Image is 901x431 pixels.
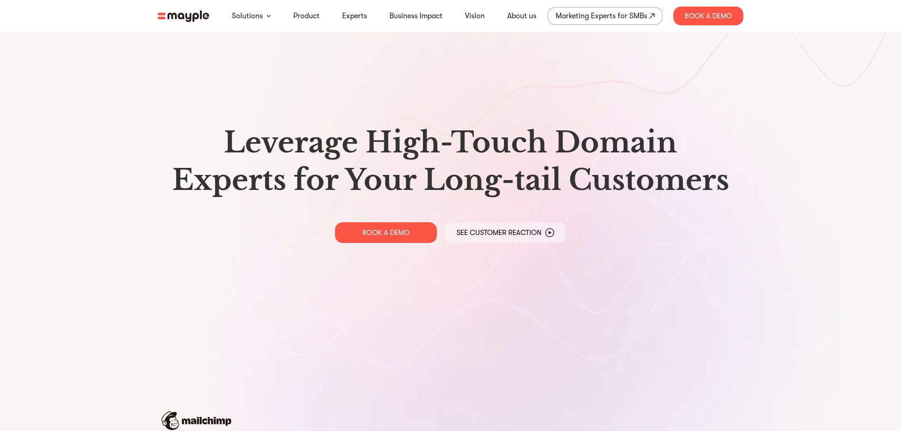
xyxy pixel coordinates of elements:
[165,124,736,199] h1: Leverage High-Touch Domain Experts for Your Long-tail Customers
[457,228,542,237] p: See Customer Reaction
[158,10,209,22] img: mayple-logo
[342,10,367,22] a: Experts
[293,10,320,22] a: Product
[161,411,231,430] img: mailchimp-logo
[362,228,410,237] p: BOOK A DEMO
[556,9,647,23] div: Marketing Experts for SMBs
[444,222,566,243] a: See Customer Reaction
[673,7,743,25] div: Book A Demo
[548,7,663,25] a: Marketing Experts for SMBs
[267,15,271,17] img: arrow-down
[507,10,536,22] a: About us
[389,10,443,22] a: Business Impact
[232,10,263,22] a: Solutions
[335,222,437,243] a: BOOK A DEMO
[465,10,485,22] a: Vision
